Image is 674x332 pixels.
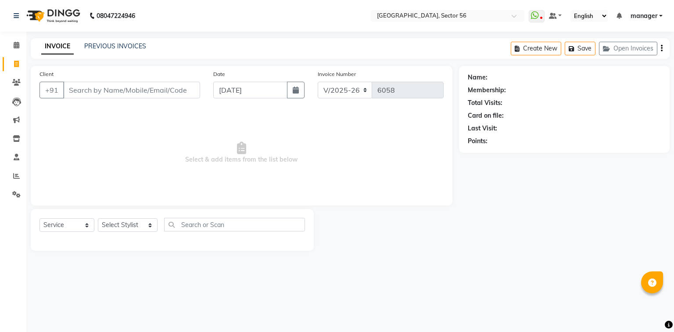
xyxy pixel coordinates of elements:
[84,42,146,50] a: PREVIOUS INVOICES
[468,124,497,133] div: Last Visit:
[63,82,200,98] input: Search by Name/Mobile/Email/Code
[565,42,595,55] button: Save
[97,4,135,28] b: 08047224946
[468,86,506,95] div: Membership:
[39,82,64,98] button: +91
[213,70,225,78] label: Date
[41,39,74,54] a: INVOICE
[637,297,665,323] iframe: chat widget
[164,218,305,231] input: Search or Scan
[468,98,502,108] div: Total Visits:
[468,111,504,120] div: Card on file:
[468,73,488,82] div: Name:
[631,11,657,21] span: manager
[22,4,82,28] img: logo
[511,42,561,55] button: Create New
[39,70,54,78] label: Client
[468,137,488,146] div: Points:
[599,42,657,55] button: Open Invoices
[318,70,356,78] label: Invoice Number
[39,109,444,197] span: Select & add items from the list below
